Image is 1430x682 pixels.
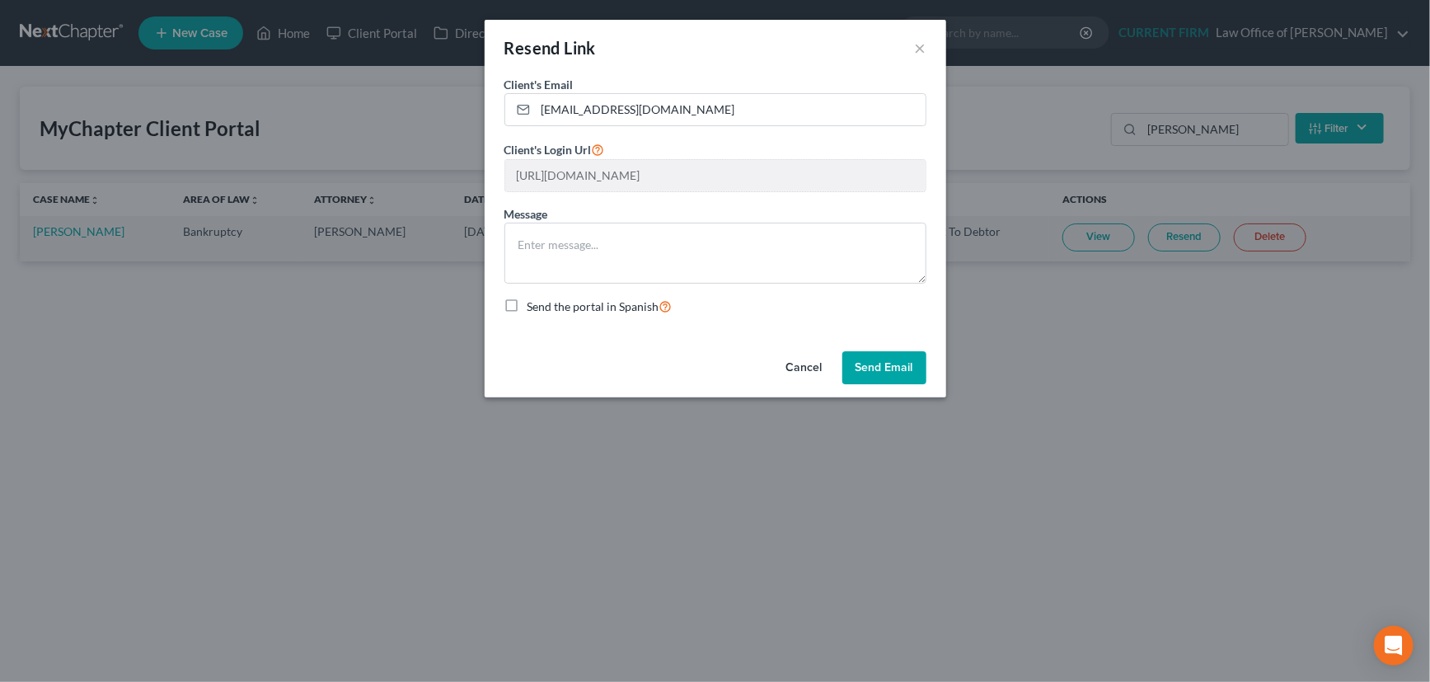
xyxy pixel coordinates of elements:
label: Client's Login Url [504,139,605,159]
button: Cancel [773,351,836,384]
div: Open Intercom Messenger [1374,626,1414,666]
span: Send the portal in Spanish [527,299,659,313]
button: Send Email [842,351,926,384]
span: Client's Email [504,78,574,92]
div: Resend Link [504,36,596,59]
input: -- [505,160,926,191]
input: Enter email... [536,94,926,125]
button: × [915,38,926,58]
label: Message [504,205,548,223]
